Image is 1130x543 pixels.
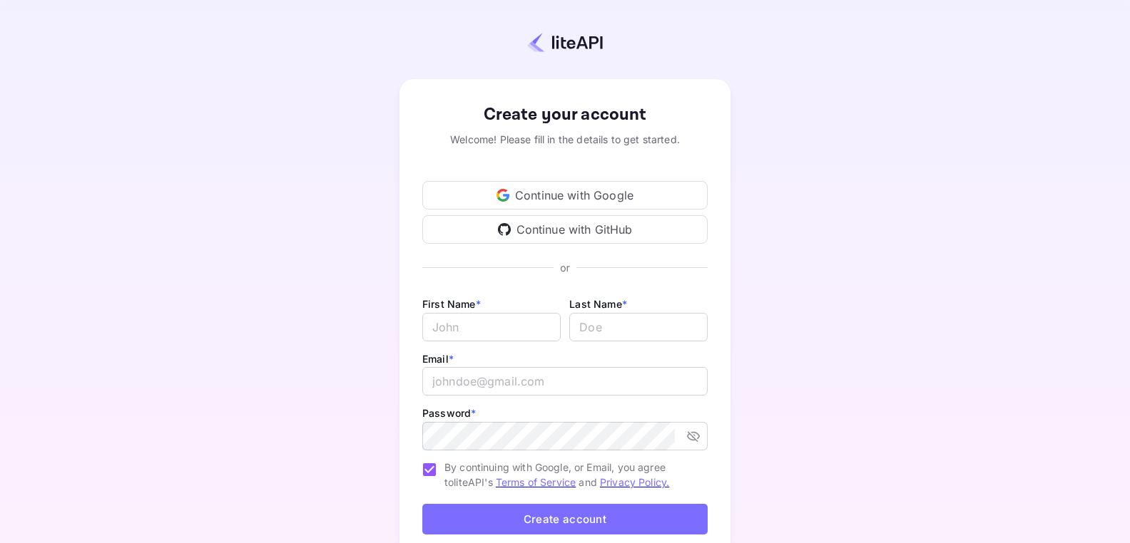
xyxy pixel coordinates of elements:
[569,313,708,341] input: Doe
[422,132,708,147] div: Welcome! Please fill in the details to get started.
[422,407,476,419] label: Password
[681,423,706,449] button: toggle password visibility
[422,367,708,395] input: johndoe@gmail.com
[422,313,561,341] input: John
[496,476,576,488] a: Terms of Service
[422,504,708,534] button: Create account
[444,460,696,490] span: By continuing with Google, or Email, you agree to liteAPI's and
[422,181,708,210] div: Continue with Google
[422,102,708,128] div: Create your account
[422,215,708,244] div: Continue with GitHub
[600,476,669,488] a: Privacy Policy.
[422,353,454,365] label: Email
[527,32,603,53] img: liteapi
[569,298,627,310] label: Last Name
[422,298,481,310] label: First Name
